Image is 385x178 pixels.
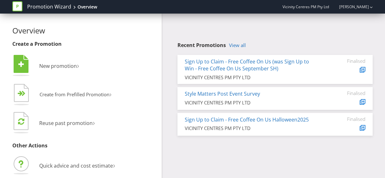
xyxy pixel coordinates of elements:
span: Create from Prefilled Promotion [40,91,109,98]
span: Reuse past promotion [39,120,93,127]
a: Sign Up to Claim - Free Coffee On Us (was Sign Up to Win - Free Coffee On Us September SH) [185,58,309,72]
tspan:  [22,91,26,97]
h2: Overview [12,27,157,35]
div: VICINITY CENTRES PM PTY LTD [185,74,318,81]
div: Finalised [327,90,365,96]
a: Promotion Wizard [27,3,71,10]
h3: Create a Promotion [12,41,157,47]
div: VICINITY CENTRES PM PTY LTD [185,99,318,106]
span: Quick advice and cost estimate [39,162,113,169]
a: View all [229,43,246,48]
a: Style Matters Post Event Survey [185,90,260,97]
a: Sign Up to Claim - Free Coffee On Us Halloween2025 [185,116,309,123]
div: Finalised [327,58,365,64]
span: Vicinity Centres PM Pty Ltd [283,4,329,9]
button: Create from Prefilled Promotion› [12,82,112,108]
a: [PERSON_NAME] [333,4,369,9]
span: New promotion [39,62,77,69]
div: Finalised [327,116,365,122]
span: › [113,160,115,170]
a: Quick advice and cost estimate› [12,162,115,169]
div: VICINITY CENTRES PM PTY LTD [185,125,318,132]
span: › [109,89,112,99]
h3: Other Actions [12,143,157,149]
div: Overview [78,4,97,10]
span: Recent Promotions [177,42,226,49]
span: › [93,117,95,128]
tspan:  [18,61,24,68]
tspan:  [18,118,24,125]
span: › [77,60,79,70]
